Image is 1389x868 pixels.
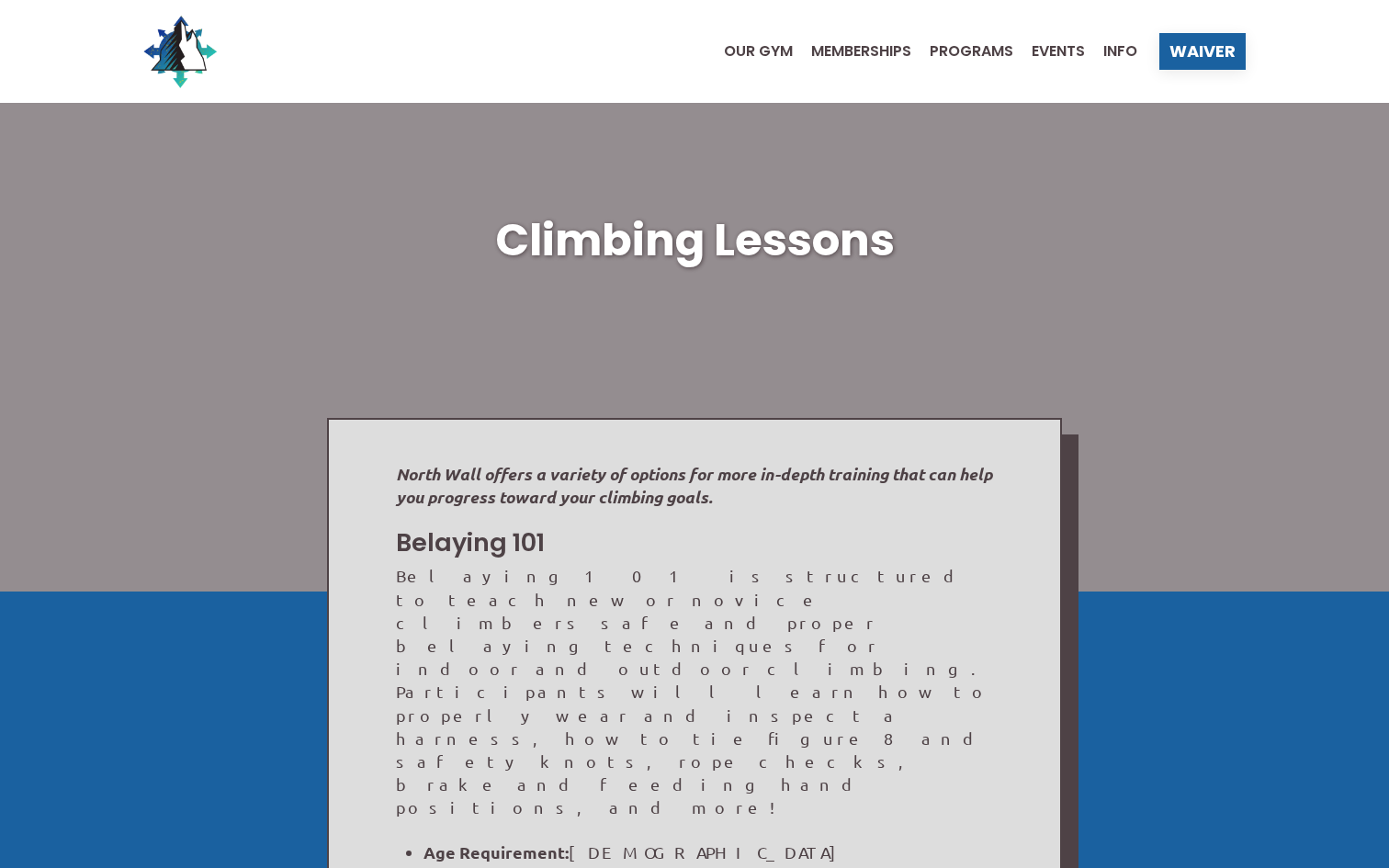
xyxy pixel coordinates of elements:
img: North Wall Logo [143,15,217,88]
a: Our Gym [706,44,793,59]
span: Programs [930,44,1013,59]
p: Belaying 101 is structured to teach new or novice climbers safe and proper belaying techniques fo... [396,564,993,818]
span: Our Gym [724,44,793,59]
a: Waiver [1159,33,1246,70]
span: Events [1032,44,1085,59]
strong: Age Requirement: [423,841,569,862]
h1: Climbing Lessons [143,209,1246,272]
a: Events [1013,44,1085,59]
span: Memberships [811,44,911,59]
span: Info [1103,44,1137,59]
h2: Belaying 101 [396,525,993,560]
strong: North Wall offers a variety of options for more in-depth training that can help you progress towa... [396,463,992,508]
li: [DEMOGRAPHIC_DATA] ​ [423,840,993,863]
span: Waiver [1169,43,1236,60]
a: Programs [911,44,1013,59]
a: Memberships [793,44,911,59]
a: Info [1085,44,1137,59]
